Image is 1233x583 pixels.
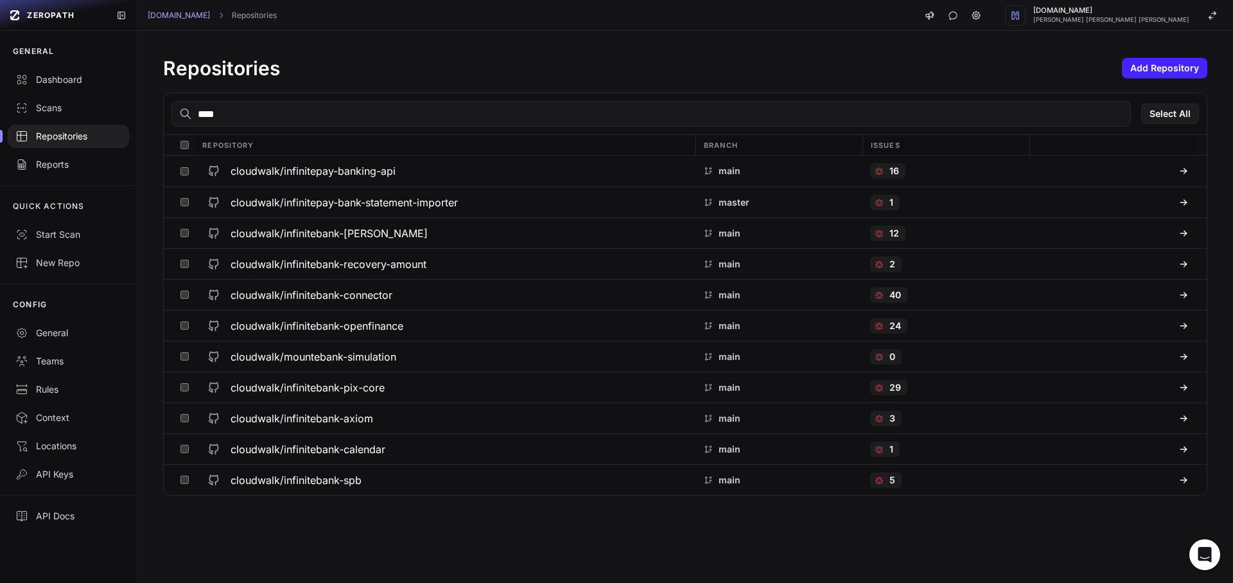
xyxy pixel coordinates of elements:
div: Issues [862,135,1029,155]
h3: cloudwalk/infinitepay-bank-statement-importer [231,195,458,210]
h3: cloudwalk/infinitebank-axiom [231,411,373,426]
span: [PERSON_NAME] [PERSON_NAME] [PERSON_NAME] [1033,17,1189,23]
h1: Repositories [163,57,280,80]
div: cloudwalk/infinitebank-calendar main 1 [164,433,1207,464]
div: Start Scan [15,228,121,241]
h3: cloudwalk/infinitebank-spb [231,472,362,488]
p: main [719,227,740,240]
button: cloudwalk/infinitepay-bank-statement-importer [195,187,695,217]
h3: cloudwalk/infinitebank-[PERSON_NAME] [231,226,428,241]
div: Repository [195,135,695,155]
div: Scans [15,102,121,114]
p: master [719,196,749,209]
p: 5 [889,474,895,487]
h3: cloudwalk/infinitebank-pix-core [231,380,385,395]
div: cloudwalk/infinitebank-connector main 40 [164,279,1207,310]
p: main [719,319,740,332]
nav: breadcrumb [148,10,277,21]
div: cloudwalk/infinitepay-banking-api main 16 [164,156,1207,186]
p: main [719,443,740,456]
a: [DOMAIN_NAME] [148,10,210,21]
p: 2 [889,258,895,271]
p: main [719,258,740,271]
h3: cloudwalk/infinitebank-connector [231,287,392,303]
button: cloudwalk/infinitebank-spb [195,465,695,495]
p: main [719,350,740,363]
button: cloudwalk/mountebank-simulation [195,341,695,372]
div: Rules [15,383,121,396]
button: cloudwalk/infinitebank-calendar [195,434,695,464]
div: cloudwalk/infinitebank-spb main 5 [164,464,1207,495]
button: Add Repository [1122,58,1207,78]
p: GENERAL [13,46,54,57]
div: Context [15,411,121,424]
p: 24 [889,319,901,332]
p: main [719,412,740,425]
button: cloudwalk/infinitebank-openfinance [195,310,695,341]
p: CONFIG [13,300,47,310]
a: ZEROPATH [5,5,106,26]
p: main [719,165,740,177]
div: Locations [15,440,121,453]
div: cloudwalk/infinitebank-openfinance main 24 [164,310,1207,341]
div: cloudwalk/infinitebank-axiom main 3 [164,402,1207,433]
div: API Keys [15,468,121,481]
button: cloudwalk/infinitebank-recovery-amount [195,249,695,279]
div: cloudwalk/infinitebank-recovery-amount main 2 [164,248,1207,279]
p: main [719,474,740,487]
button: cloudwalk/infinitepay-banking-api [195,156,695,186]
div: cloudwalk/mountebank-simulation main 0 [164,341,1207,372]
a: Repositories [232,10,277,21]
button: Select All [1141,103,1199,124]
p: 1 [889,196,893,209]
button: cloudwalk/infinitebank-connector [195,280,695,310]
div: cloudwalk/infinitebank-[PERSON_NAME] main 12 [164,217,1207,248]
p: main [719,289,740,301]
h3: cloudwalk/infinitepay-banking-api [231,163,396,179]
p: main [719,381,740,394]
h3: cloudwalk/infinitebank-calendar [231,442,385,457]
p: 1 [889,443,893,456]
div: New Repo [15,256,121,269]
span: [DOMAIN_NAME] [1033,7,1189,14]
div: Teams [15,355,121,368]
p: 16 [889,165,899,177]
div: Dashboard [15,73,121,86]
div: API Docs [15,510,121,523]
div: Open Intercom Messenger [1189,539,1220,570]
div: cloudwalk/infinitepay-bank-statement-importer master 1 [164,186,1207,217]
div: cloudwalk/infinitebank-pix-core main 29 [164,372,1207,402]
p: 40 [889,289,901,301]
div: Reports [15,158,121,171]
div: Repositories [15,130,121,143]
p: 12 [889,227,899,240]
h3: cloudwalk/mountebank-simulation [231,349,396,364]
h3: cloudwalk/infinitebank-recovery-amount [231,256,426,272]
svg: chevron right, [216,11,225,20]
span: ZEROPATH [27,10,74,21]
p: 0 [889,350,895,363]
div: General [15,327,121,339]
h3: cloudwalk/infinitebank-openfinance [231,318,403,334]
div: Branch [695,135,862,155]
button: cloudwalk/infinitebank-pix-core [195,372,695,402]
p: 3 [889,412,895,425]
p: 29 [889,381,901,394]
button: cloudwalk/infinitebank-[PERSON_NAME] [195,218,695,248]
button: cloudwalk/infinitebank-axiom [195,403,695,433]
p: QUICK ACTIONS [13,201,85,211]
